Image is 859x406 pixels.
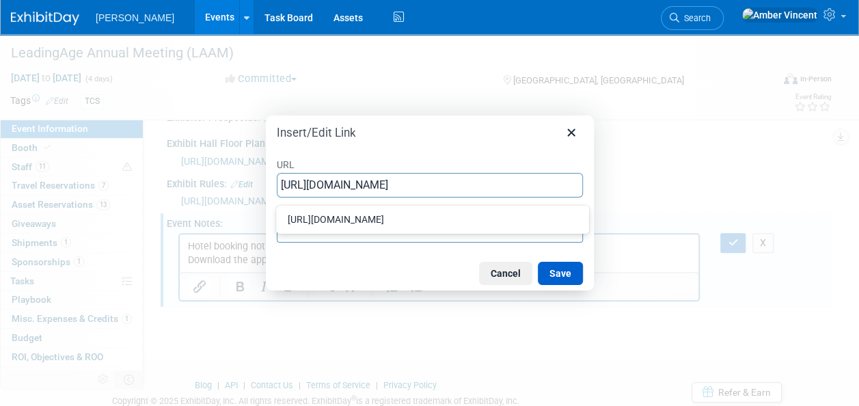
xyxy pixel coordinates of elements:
[96,12,174,23] span: [PERSON_NAME]
[560,121,583,144] button: Close
[11,12,79,25] img: ExhibitDay
[8,19,511,33] p: Download the app to engage with attendees.
[277,125,356,140] h1: Insert/Edit Link
[279,208,586,230] div: https://appdownload.rdmobile.com/ef/leadingage/765
[277,155,583,173] label: URL
[741,8,818,23] img: Amber Vincent
[661,6,724,30] a: Search
[288,211,580,228] div: [URL][DOMAIN_NAME]
[277,200,583,218] label: Text to display
[8,5,511,19] p: Hotel booking not released yet. [DATE]
[479,262,532,285] button: Cancel
[8,5,512,33] body: Rich Text Area. Press ALT-0 for help.
[538,262,583,285] button: Save
[679,13,711,23] span: Search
